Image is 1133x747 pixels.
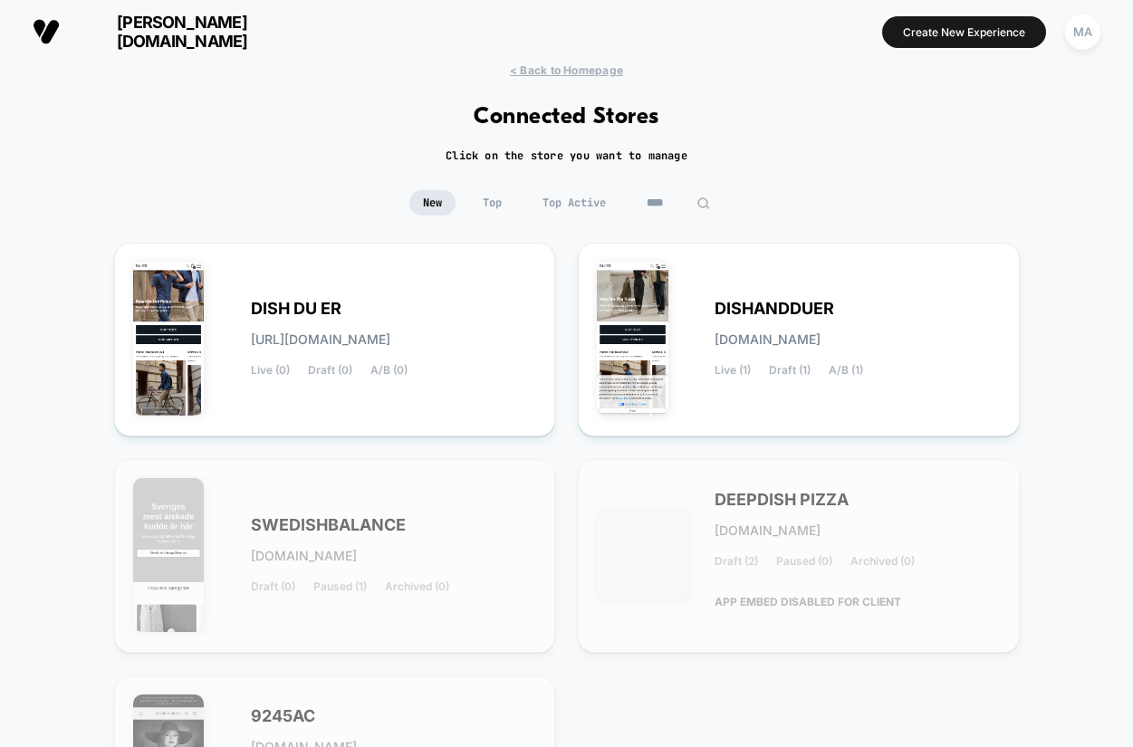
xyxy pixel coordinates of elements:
span: DISHANDDUER [715,302,834,315]
span: [DOMAIN_NAME] [715,524,821,537]
img: DEEPDISH_PIZZA [597,510,687,600]
button: Create New Experience [882,16,1046,48]
span: SWEDISHBALANCE [251,519,406,532]
button: [PERSON_NAME][DOMAIN_NAME] [27,12,296,52]
div: MA [1065,14,1100,50]
button: MA [1060,14,1106,51]
span: Live (0) [251,364,290,377]
span: Draft (0) [251,580,295,593]
span: [DOMAIN_NAME] [251,550,357,562]
img: DISHANDDUER [597,262,668,416]
span: A/B (0) [370,364,408,377]
span: DEEPDISH PIZZA [715,493,849,506]
h1: Connected Stores [474,104,659,130]
img: Visually logo [33,18,60,45]
span: < Back to Homepage [510,63,623,77]
span: Archived (0) [385,580,449,593]
span: Draft (2) [715,555,758,568]
span: Draft (1) [769,364,811,377]
img: SWEDISHBALANCE [133,478,205,632]
span: APP EMBED DISABLED FOR CLIENT [715,586,901,618]
span: Top Active [529,190,619,215]
span: [URL][DOMAIN_NAME] [251,333,390,346]
img: DISH_DU_ER [133,262,205,416]
span: 9245AC [251,710,315,723]
h2: Click on the store you want to manage [446,148,687,163]
span: New [409,190,456,215]
span: DISH DU ER [251,302,341,315]
span: A/B (1) [829,364,863,377]
img: edit [696,196,710,210]
span: Live (1) [715,364,751,377]
span: Archived (0) [850,555,915,568]
span: Paused (0) [776,555,832,568]
span: [PERSON_NAME][DOMAIN_NAME] [73,13,291,51]
span: Paused (1) [313,580,367,593]
span: Draft (0) [308,364,352,377]
span: Top [469,190,515,215]
span: [DOMAIN_NAME] [715,333,821,346]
